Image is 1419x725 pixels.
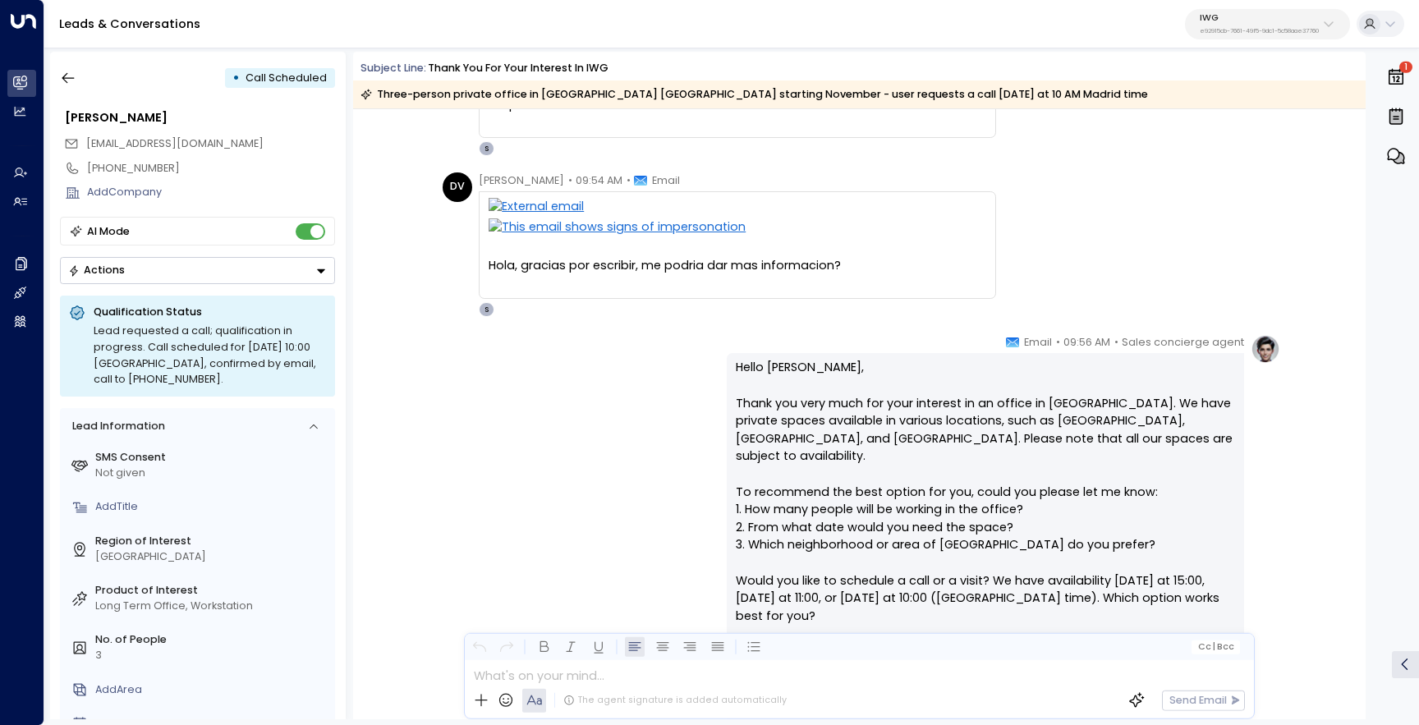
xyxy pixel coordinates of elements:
div: AddCompany [87,185,335,200]
span: [EMAIL_ADDRESS][DOMAIN_NAME] [86,136,264,150]
span: Email [1024,334,1052,351]
div: DV [443,172,472,202]
span: 09:56 AM [1063,334,1110,351]
div: Lead Information [67,419,164,434]
a: Leads & Conversations [59,16,200,32]
button: Undo [469,637,489,658]
button: Actions [60,257,335,284]
p: Hello [PERSON_NAME], Thank you very much for your interest in an office in [GEOGRAPHIC_DATA]. We ... [736,359,1235,678]
button: Cc|Bcc [1192,640,1240,654]
label: Product of Interest [95,583,329,599]
div: Hola, gracias por escribir, me podria dar mas informacion? [489,257,986,275]
div: AddArea [95,682,329,698]
button: 1 [1382,59,1410,95]
div: S [479,141,494,156]
p: IWG [1200,13,1319,23]
div: S [479,302,494,317]
span: Cc Bcc [1197,642,1234,652]
button: Redo [497,637,517,658]
div: Actions [68,264,125,277]
span: Call Scheduled [246,71,327,85]
div: [GEOGRAPHIC_DATA] [95,549,329,565]
p: Qualification Status [94,305,326,319]
div: Thank you for your interest in IWG [428,61,608,76]
span: Sales concierge agent [1122,334,1244,351]
div: Three-person private office in [GEOGRAPHIC_DATA] [GEOGRAPHIC_DATA] starting November - user reque... [360,86,1148,103]
div: Button group with a nested menu [60,257,335,284]
span: | [1213,642,1215,652]
label: SMS Consent [95,450,329,466]
div: 3 [95,648,329,663]
div: AddTitle [95,499,329,515]
span: • [568,172,572,189]
div: The agent signature is added automatically [563,694,787,707]
span: [PERSON_NAME] [479,172,564,189]
div: AI Mode [87,223,130,240]
div: • [232,65,240,91]
div: Lead requested a call; qualification in progress. Call scheduled for [DATE] 10:00 [GEOGRAPHIC_DAT... [94,323,326,388]
span: Subject Line: [360,61,426,75]
button: IWGe92915cb-7661-49f5-9dc1-5c58aae37760 [1185,9,1350,39]
span: • [627,172,631,189]
div: [PHONE_NUMBER] [87,161,335,177]
label: No. of People [95,632,329,648]
img: External email [489,198,986,218]
span: • [1056,334,1060,351]
p: e92915cb-7661-49f5-9dc1-5c58aae37760 [1200,28,1319,34]
img: This email shows signs of impersonation [489,218,986,239]
label: Region of Interest [95,534,329,549]
div: Long Term Office, Workstation [95,599,329,614]
span: • [1114,334,1118,351]
span: turok3000@gmail.com [86,136,264,152]
div: Not given [95,466,329,481]
span: Email [652,172,680,189]
span: 09:54 AM [576,172,622,189]
span: 1 [1399,62,1412,73]
img: profile-logo.png [1251,334,1280,364]
div: [PERSON_NAME] [65,109,335,127]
